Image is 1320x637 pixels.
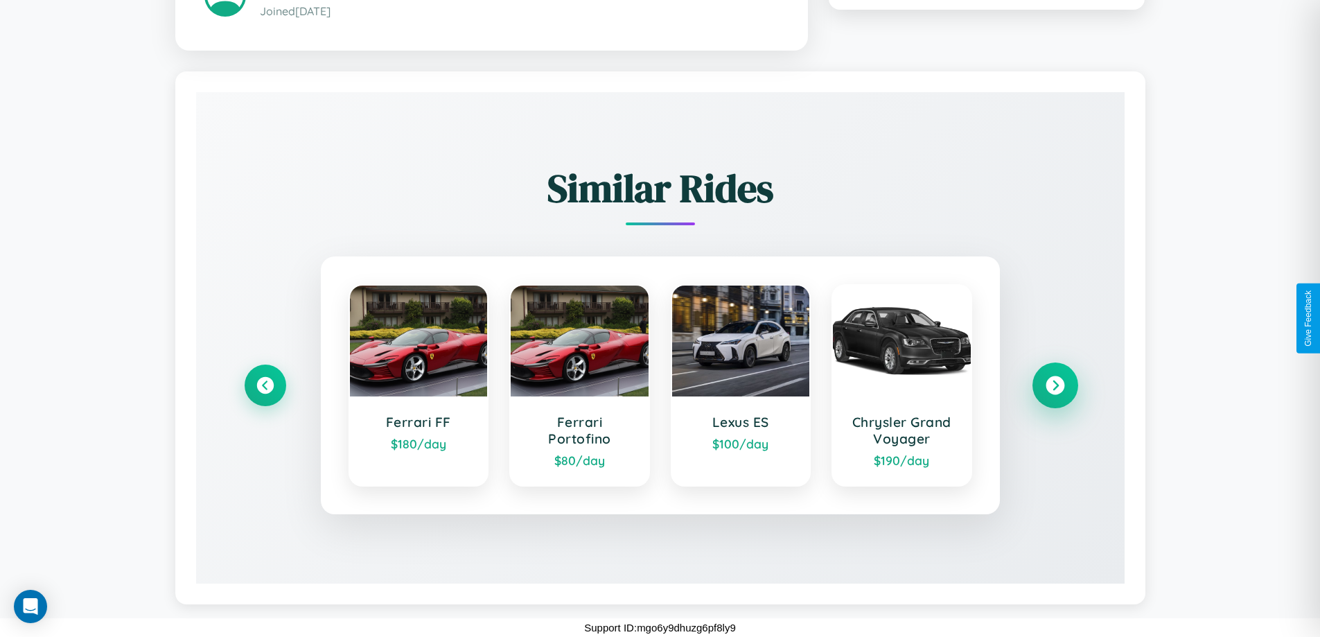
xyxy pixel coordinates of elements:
p: Joined [DATE] [260,1,779,21]
div: $ 190 /day [847,453,957,468]
a: Ferrari FF$180/day [349,284,489,487]
h2: Similar Rides [245,162,1076,215]
h3: Lexus ES [686,414,796,430]
h3: Ferrari FF [364,414,474,430]
h3: Ferrari Portofino [525,414,635,447]
div: $ 180 /day [364,436,474,451]
a: Ferrari Portofino$80/day [509,284,650,487]
div: Give Feedback [1303,290,1313,347]
p: Support ID: mgo6y9dhuzg6pf8ly9 [584,618,735,637]
div: $ 80 /day [525,453,635,468]
div: Open Intercom Messenger [14,590,47,623]
div: $ 100 /day [686,436,796,451]
h3: Chrysler Grand Voyager [847,414,957,447]
a: Lexus ES$100/day [671,284,811,487]
a: Chrysler Grand Voyager$190/day [831,284,972,487]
